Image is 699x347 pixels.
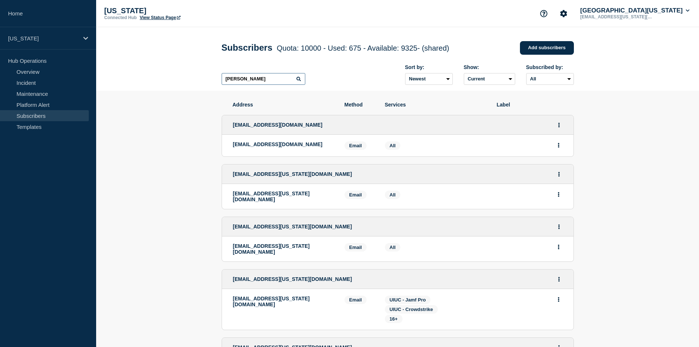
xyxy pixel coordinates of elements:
h1: Subscribers [222,43,449,53]
button: Actions [554,221,564,232]
span: [EMAIL_ADDRESS][US_STATE][DOMAIN_NAME] [233,224,352,229]
p: [EMAIL_ADDRESS][US_STATE][DOMAIN_NAME] [579,14,655,19]
button: Support [536,6,551,21]
p: [EMAIL_ADDRESS][US_STATE][DOMAIN_NAME] [233,243,334,255]
span: [EMAIL_ADDRESS][US_STATE][DOMAIN_NAME] [233,171,352,177]
p: [US_STATE] [8,35,79,41]
input: Search subscribers [222,73,305,85]
p: [US_STATE] [104,7,251,15]
div: Subscribed by: [526,64,574,70]
button: Actions [554,189,563,200]
div: Show: [464,64,515,70]
a: Add subscribers [520,41,574,55]
p: [EMAIL_ADDRESS][DOMAIN_NAME] [233,141,334,147]
button: Actions [554,140,563,151]
button: Actions [554,119,564,131]
select: Deleted [464,73,515,85]
span: Label [497,102,563,108]
span: Quota: 10000 - Used: 675 - Available: 9325 - (shared) [277,44,449,52]
p: [EMAIL_ADDRESS][US_STATE][DOMAIN_NAME] [233,296,334,307]
button: [GEOGRAPHIC_DATA][US_STATE] [579,7,691,14]
span: [EMAIL_ADDRESS][US_STATE][DOMAIN_NAME] [233,276,352,282]
button: Actions [554,274,564,285]
span: Email [345,141,367,150]
button: Actions [554,241,563,253]
span: Email [345,243,367,252]
div: Sort by: [405,64,453,70]
button: Actions [554,294,563,305]
a: View Status Page [140,15,181,20]
p: Connected Hub [104,15,137,20]
button: Actions [554,169,564,180]
span: 16+ [390,316,398,322]
span: All [390,192,396,198]
select: Subscribed by [526,73,574,85]
span: UIUC - Jamf Pro [390,297,426,303]
button: Account settings [556,6,571,21]
span: UIUC - Crowdstrike [390,307,433,312]
span: All [390,245,396,250]
select: Sort by [405,73,453,85]
p: [EMAIL_ADDRESS][US_STATE][DOMAIN_NAME] [233,191,334,202]
span: Method [345,102,374,108]
span: Services [385,102,486,108]
span: Address [233,102,334,108]
span: All [390,143,396,148]
span: [EMAIL_ADDRESS][DOMAIN_NAME] [233,122,323,128]
span: Email [345,296,367,304]
span: Email [345,191,367,199]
